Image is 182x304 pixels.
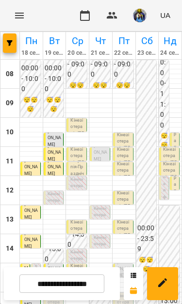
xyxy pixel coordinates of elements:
p: Кінезіотерапія ([PERSON_NAME]) [94,235,108,274]
span: [PERSON_NAME] [94,144,107,161]
p: Кінезіотерапія ([PERSON_NAME]) [70,249,84,288]
h6: Ср [67,33,87,48]
h6: Пт [114,33,134,48]
h6: 10 [6,127,14,138]
h6: Пн [21,33,41,48]
img: d1dec607e7f372b62d1bb04098aa4c64.jpeg [133,9,147,22]
span: [PERSON_NAME] [24,202,38,220]
span: [PERSON_NAME] [48,158,61,176]
h6: 19 серп [45,48,65,58]
h6: 18 серп [21,48,41,58]
h6: 00:00 - 09:00 [114,48,132,80]
span: [PERSON_NAME] [24,231,38,249]
h6: 08 [6,69,14,80]
h6: Нд [160,33,180,48]
p: Кінезіотерапія ([PERSON_NAME]) [94,206,108,245]
h6: 14:30 - 15:00 [45,233,63,265]
button: Menu [8,4,31,27]
h6: 22 серп [114,48,134,58]
span: [PERSON_NAME] [48,144,61,161]
h6: 14 [6,243,14,254]
h6: Сб [137,33,157,48]
h6: 12 [6,185,14,196]
span: [PERSON_NAME] [24,158,38,176]
h6: Вт [45,33,65,48]
h6: 11 [6,156,14,167]
h6: 00:00 - 11:00 [160,47,168,131]
h6: 😴😴😴 [91,81,109,99]
h6: 😴😴😴 [67,81,86,99]
h6: 13 [6,214,14,225]
h6: 00:00 - 09:00 [91,48,109,80]
h6: 00:00 - 10:00 [45,63,63,95]
h6: 😴😴😴 [21,96,40,114]
h6: 24 серп [160,48,180,58]
p: Кінезіотерапія ([PERSON_NAME]) [48,191,62,230]
h6: 21 серп [91,48,111,58]
button: UA [156,6,174,24]
h6: 00:00 - 09:00 [67,48,86,80]
h6: 23 серп [137,48,157,58]
h6: 20 серп [67,48,87,58]
h6: 00:00 - 23:59 [137,223,156,255]
h6: 😴😴😴 [45,96,63,114]
h6: 😴😴😴 [160,131,168,159]
span: [PERSON_NAME] [48,129,61,147]
h6: 14:00 - 14:30 [67,219,86,250]
h6: 😴😴😴 [137,256,156,274]
h6: Чт [91,33,111,48]
h6: 😴😴😴 [114,81,132,99]
h6: 00:00 - 10:00 [21,63,40,95]
p: Кінезіотерапія ([PERSON_NAME]) [70,176,84,216]
h6: 09 [6,98,14,109]
span: UA [160,10,170,20]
